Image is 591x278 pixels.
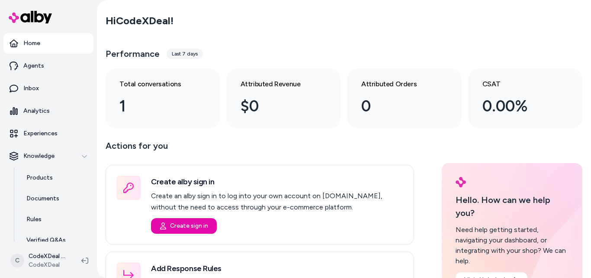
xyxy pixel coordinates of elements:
h3: Attributed Revenue [241,79,313,89]
img: alby Logo [9,11,52,23]
p: Actions for you [106,139,414,160]
a: Experiences [3,123,93,144]
div: 0.00% [482,95,555,118]
span: CodeXDeal [29,261,67,269]
span: C [10,254,24,268]
a: Agents [3,56,93,76]
div: 1 [119,95,192,118]
a: Home [3,33,93,54]
a: Products [18,167,93,188]
a: Analytics [3,101,93,121]
p: Hello. How can we help you? [456,193,569,219]
a: Total conversations 1 [106,69,220,128]
a: Attributed Orders 0 [347,69,462,128]
div: Need help getting started, navigating your dashboard, or integrating with your shop? We can help. [456,225,569,266]
p: Agents [23,62,44,70]
a: CSAT 0.00% [469,69,583,128]
h3: Add Response Rules [151,262,403,275]
div: $0 [241,95,313,118]
a: Attributed Revenue $0 [227,69,341,128]
a: Documents [18,188,93,209]
button: CCodeXDeal ShopifyCodeXDeal [5,247,74,275]
a: Inbox [3,78,93,99]
button: Create sign in [151,218,217,234]
p: Documents [26,194,59,203]
p: Analytics [23,107,50,115]
h3: Attributed Orders [361,79,434,89]
p: Verified Q&As [26,236,66,245]
a: Rules [18,209,93,230]
p: Inbox [23,84,39,93]
p: Products [26,173,53,182]
button: Knowledge [3,146,93,167]
div: 0 [361,95,434,118]
img: alby Logo [456,177,466,187]
h2: Hi CodeXDeal ! [106,14,173,27]
h3: Total conversations [119,79,192,89]
p: Home [23,39,40,48]
p: Knowledge [23,152,55,160]
p: Create an alby sign in to log into your own account on [DOMAIN_NAME], without the need to access ... [151,190,403,213]
p: CodeXDeal Shopify [29,252,67,261]
h3: Create alby sign in [151,176,403,188]
h3: Performance [106,48,160,60]
div: Last 7 days [167,49,203,59]
a: Verified Q&As [18,230,93,251]
p: Experiences [23,129,58,138]
h3: CSAT [482,79,555,89]
p: Rules [26,215,42,224]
